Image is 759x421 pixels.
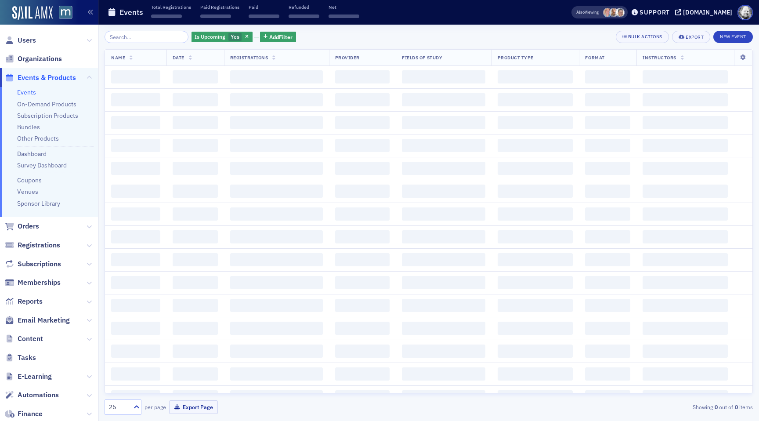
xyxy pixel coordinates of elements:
[643,299,728,312] span: ‌
[17,176,42,184] a: Coupons
[5,278,61,287] a: Memberships
[192,32,253,43] div: Yes
[498,70,573,83] span: ‌
[5,409,43,419] a: Finance
[173,299,218,312] span: ‌
[498,139,573,152] span: ‌
[111,390,160,403] span: ‌
[230,185,323,198] span: ‌
[5,334,43,344] a: Content
[585,139,630,152] span: ‌
[643,322,728,335] span: ‌
[498,367,573,381] span: ‌
[543,403,753,411] div: Showing out of items
[585,70,630,83] span: ‌
[111,322,160,335] span: ‌
[335,54,360,61] span: Provider
[335,70,390,83] span: ‌
[105,31,188,43] input: Search…
[173,390,218,403] span: ‌
[335,367,390,381] span: ‌
[603,8,612,17] span: Dee Sullivan
[5,240,60,250] a: Registrations
[18,297,43,306] span: Reports
[402,390,485,403] span: ‌
[402,299,485,312] span: ‌
[402,207,485,221] span: ‌
[498,207,573,221] span: ‌
[173,162,218,175] span: ‌
[5,259,61,269] a: Subscriptions
[643,276,728,289] span: ‌
[585,116,630,129] span: ‌
[628,34,662,39] div: Bulk Actions
[335,390,390,403] span: ‌
[335,139,390,152] span: ‌
[402,139,485,152] span: ‌
[230,276,323,289] span: ‌
[585,345,630,358] span: ‌
[335,162,390,175] span: ‌
[111,276,160,289] span: ‌
[643,116,728,129] span: ‌
[5,372,52,381] a: E-Learning
[675,9,735,15] button: [DOMAIN_NAME]
[498,116,573,129] span: ‌
[5,54,62,64] a: Organizations
[402,253,485,266] span: ‌
[18,221,39,231] span: Orders
[585,253,630,266] span: ‌
[111,116,160,129] span: ‌
[643,253,728,266] span: ‌
[173,367,218,381] span: ‌
[230,116,323,129] span: ‌
[173,139,218,152] span: ‌
[576,9,585,15] div: Also
[576,9,599,15] span: Viewing
[585,390,630,403] span: ‌
[53,6,72,21] a: View Homepage
[109,403,128,412] div: 25
[643,230,728,243] span: ‌
[111,345,160,358] span: ‌
[17,161,67,169] a: Survey Dashboard
[17,100,76,108] a: On-Demand Products
[18,240,60,250] span: Registrations
[230,345,323,358] span: ‌
[643,70,728,83] span: ‌
[585,185,630,198] span: ‌
[498,185,573,198] span: ‌
[231,33,239,40] span: Yes
[12,6,53,20] a: SailAMX
[335,185,390,198] span: ‌
[17,134,59,142] a: Other Products
[111,54,125,61] span: Name
[402,70,485,83] span: ‌
[289,15,319,18] span: ‌
[173,253,218,266] span: ‌
[585,230,630,243] span: ‌
[230,139,323,152] span: ‌
[335,116,390,129] span: ‌
[111,93,160,106] span: ‌
[230,367,323,381] span: ‌
[585,299,630,312] span: ‌
[5,297,43,306] a: Reports
[230,230,323,243] span: ‌
[5,73,76,83] a: Events & Products
[200,4,239,10] p: Paid Registrations
[18,54,62,64] span: Organizations
[402,276,485,289] span: ‌
[5,390,59,400] a: Automations
[173,185,218,198] span: ‌
[585,93,630,106] span: ‌
[609,8,618,17] span: Emily Trott
[643,54,676,61] span: Instructors
[643,93,728,106] span: ‌
[111,207,160,221] span: ‌
[18,73,76,83] span: Events & Products
[643,345,728,358] span: ‌
[402,345,485,358] span: ‌
[498,276,573,289] span: ‌
[111,162,160,175] span: ‌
